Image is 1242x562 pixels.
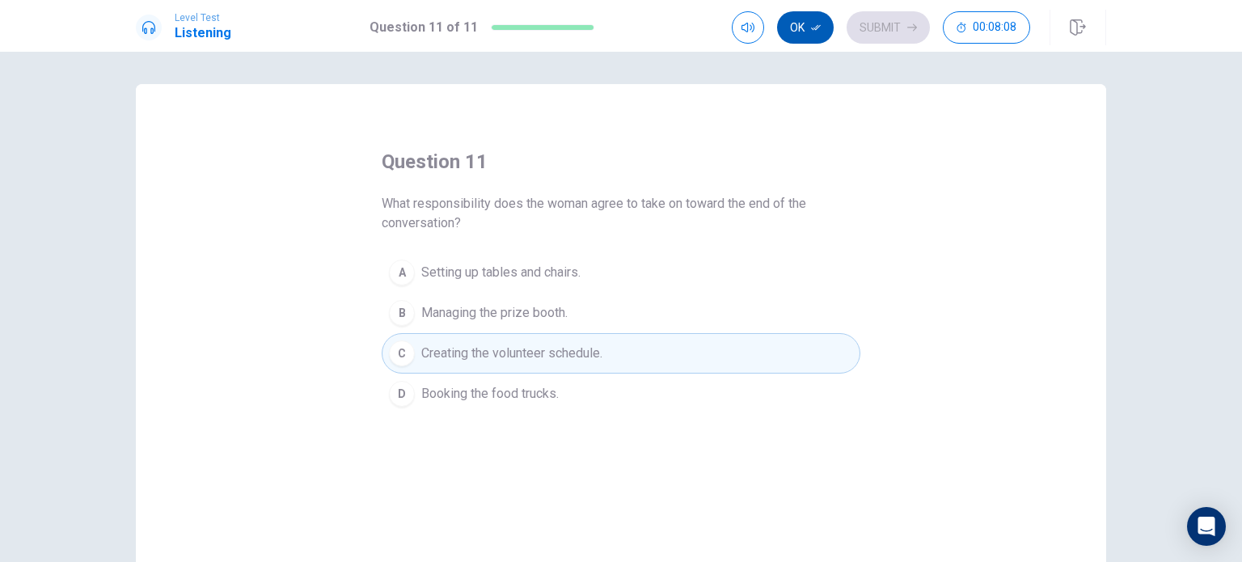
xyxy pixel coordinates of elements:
button: BManaging the prize booth. [382,293,860,333]
button: Ok [777,11,834,44]
span: Creating the volunteer schedule. [421,344,602,363]
span: What responsibility does the woman agree to take on toward the end of the conversation? [382,194,860,233]
span: Booking the food trucks. [421,384,559,404]
div: D [389,381,415,407]
div: A [389,260,415,285]
button: 00:08:08 [943,11,1030,44]
div: C [389,340,415,366]
h1: Listening [175,23,231,43]
button: CCreating the volunteer schedule. [382,333,860,374]
h1: Question 11 of 11 [370,18,478,37]
span: Setting up tables and chairs. [421,263,581,282]
button: DBooking the food trucks. [382,374,860,414]
span: 00:08:08 [973,21,1016,34]
h4: question 11 [382,149,488,175]
div: Open Intercom Messenger [1187,507,1226,546]
div: B [389,300,415,326]
span: Managing the prize booth. [421,303,568,323]
span: Level Test [175,12,231,23]
button: ASetting up tables and chairs. [382,252,860,293]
